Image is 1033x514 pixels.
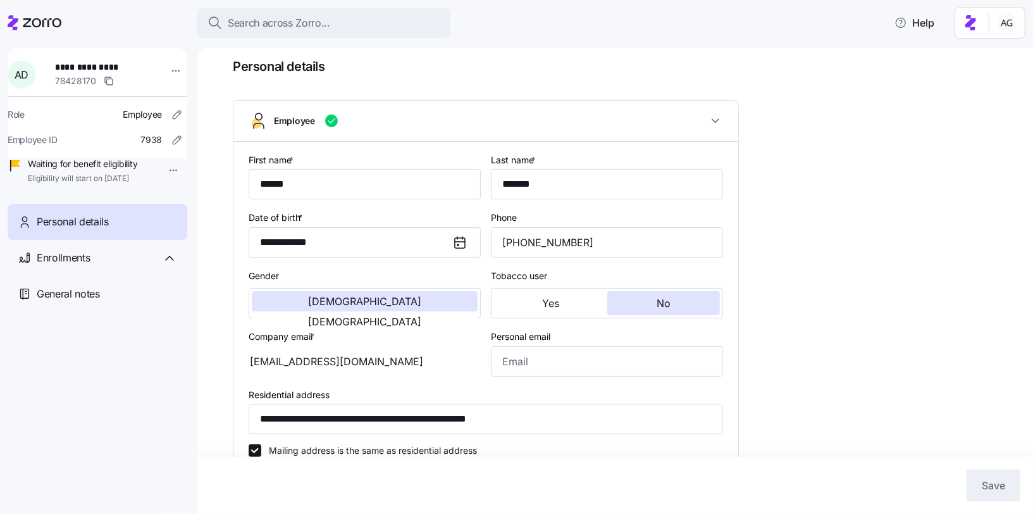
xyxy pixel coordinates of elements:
[308,296,421,306] span: [DEMOGRAPHIC_DATA]
[884,10,944,35] button: Help
[28,173,137,184] span: Eligibility will start on [DATE]
[28,158,137,170] span: Waiting for benefit eligibility
[491,227,723,258] input: Phone
[491,346,723,377] input: Email
[894,15,934,30] span: Help
[249,388,330,402] label: Residential address
[491,211,517,225] label: Phone
[491,269,547,283] label: Tobacco user
[249,211,305,225] label: Date of birth
[37,286,100,302] span: General notes
[249,153,296,167] label: First name
[233,56,1015,77] span: Personal details
[249,330,317,344] label: Company email
[228,15,330,31] span: Search across Zorro...
[197,8,450,38] button: Search across Zorro...
[37,250,90,266] span: Enrollments
[37,214,109,230] span: Personal details
[657,298,671,308] span: No
[491,153,538,167] label: Last name
[123,108,162,121] span: Employee
[15,70,28,80] span: A D
[249,269,279,283] label: Gender
[140,134,162,146] span: 7938
[274,115,315,127] span: Employee
[967,470,1020,501] button: Save
[542,298,559,308] span: Yes
[8,108,25,121] span: Role
[8,134,58,146] span: Employee ID
[982,478,1005,493] span: Save
[233,101,738,142] button: Employee
[308,317,421,327] span: [DEMOGRAPHIC_DATA]
[261,444,477,457] label: Mailing address is the same as residential address
[491,330,550,344] label: Personal email
[997,13,1017,33] img: 5fc55c57e0610270ad857448bea2f2d5
[55,75,96,87] span: 78428170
